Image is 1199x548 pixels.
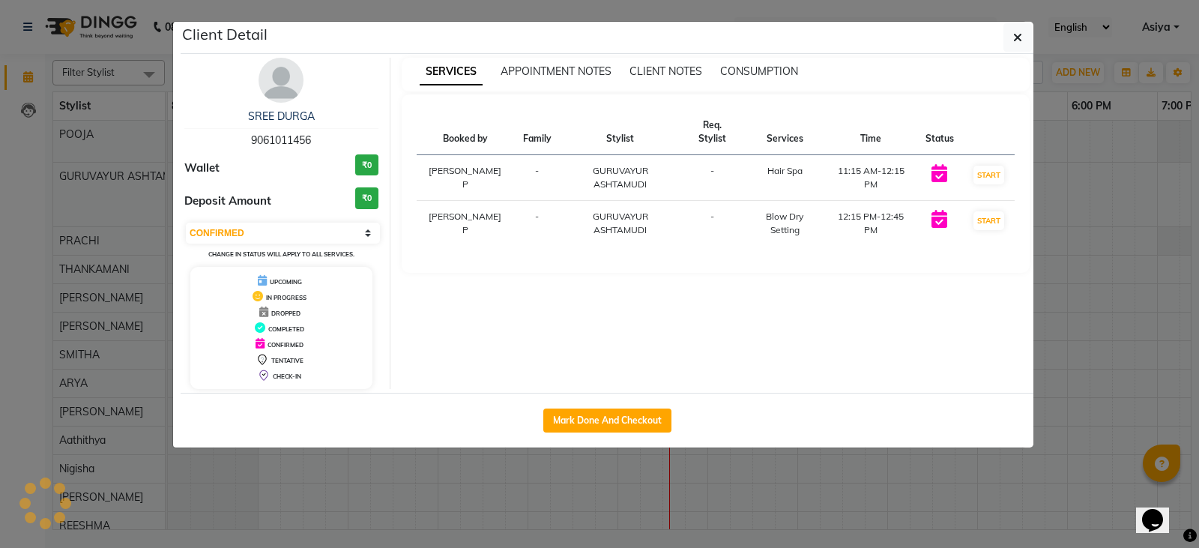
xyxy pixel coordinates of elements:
[514,155,561,201] td: -
[182,23,268,46] h5: Client Detail
[270,278,302,286] span: UPCOMING
[680,109,744,155] th: Req. Stylist
[248,109,315,123] a: SREE DURGA
[266,294,306,301] span: IN PROGRESS
[273,373,301,380] span: CHECK-IN
[916,109,963,155] th: Status
[973,211,1004,230] button: START
[355,154,378,176] h3: ₹0
[680,201,744,247] td: -
[184,193,271,210] span: Deposit Amount
[208,250,354,258] small: Change in status will apply to all services.
[826,109,916,155] th: Time
[826,155,916,201] td: 11:15 AM-12:15 PM
[420,58,483,85] span: SERVICES
[680,155,744,201] td: -
[752,210,816,237] div: Blow Dry Setting
[501,64,611,78] span: APPOINTMENT NOTES
[514,201,561,247] td: -
[514,109,561,155] th: Family
[593,165,648,190] span: GURUVAYUR ASHTAMUDI
[268,325,304,333] span: COMPLETED
[355,187,378,209] h3: ₹0
[561,109,680,155] th: Stylist
[417,201,514,247] td: [PERSON_NAME] P
[629,64,702,78] span: CLIENT NOTES
[752,164,816,178] div: Hair Spa
[417,109,514,155] th: Booked by
[743,109,825,155] th: Services
[417,155,514,201] td: [PERSON_NAME] P
[826,201,916,247] td: 12:15 PM-12:45 PM
[593,211,648,235] span: GURUVAYUR ASHTAMUDI
[973,166,1004,184] button: START
[259,58,303,103] img: avatar
[543,409,671,433] button: Mark Done And Checkout
[184,160,220,177] span: Wallet
[271,357,303,364] span: TENTATIVE
[268,341,303,349] span: CONFIRMED
[271,310,300,317] span: DROPPED
[251,133,311,147] span: 9061011456
[1136,488,1184,533] iframe: chat widget
[720,64,798,78] span: CONSUMPTION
